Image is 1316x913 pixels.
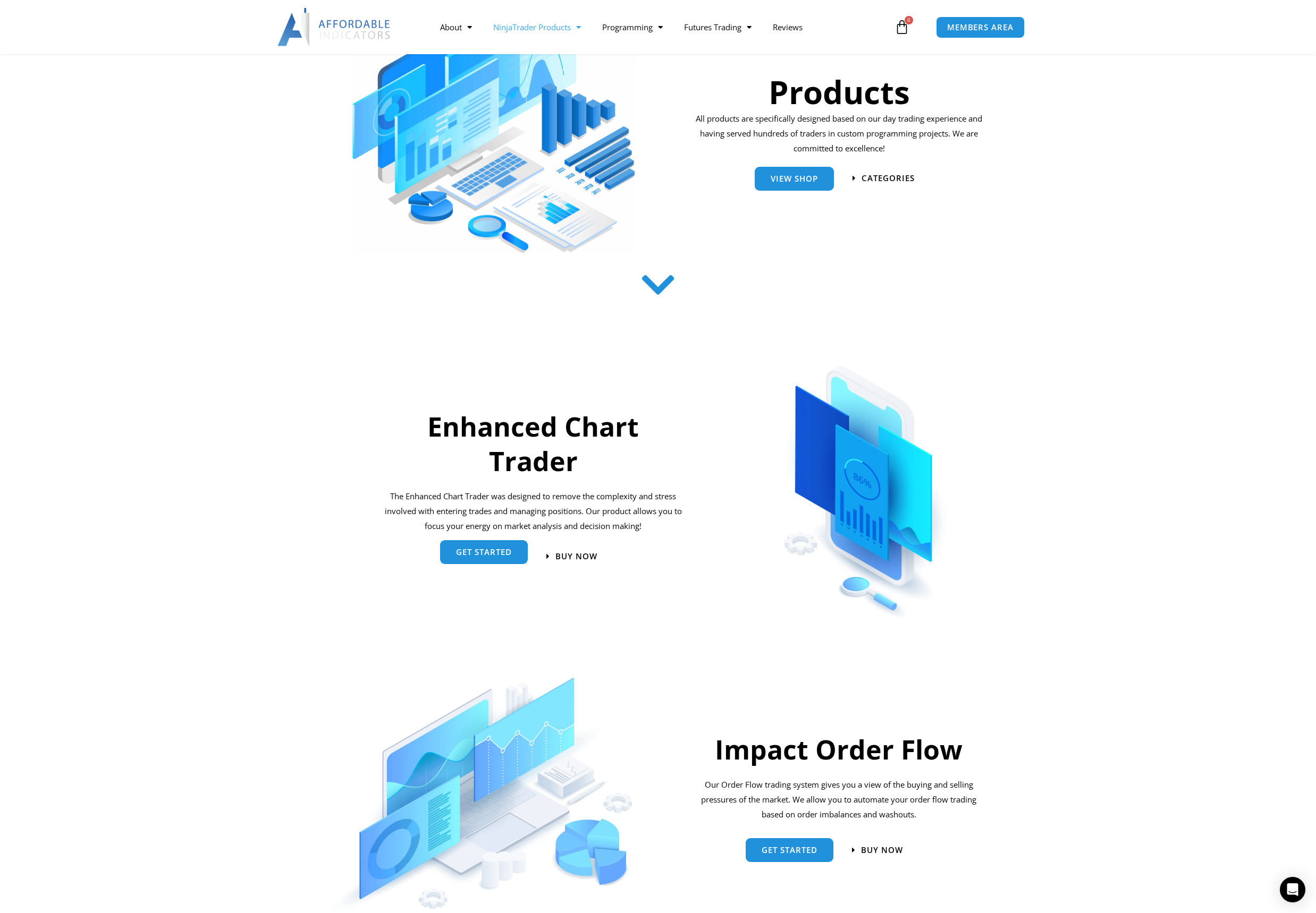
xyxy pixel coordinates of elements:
[862,174,915,182] span: categories
[746,838,833,862] a: Get started
[861,846,903,854] span: BUY NOW
[696,732,982,767] h2: Impact Order Flow
[905,16,913,24] span: 0
[762,15,813,39] a: Reviews
[771,175,818,183] span: View Shop
[936,16,1025,38] a: MEMBERS AREA
[383,409,684,479] h2: Enhanced Chart Trader
[673,15,762,39] a: Futures Trading
[879,12,925,42] a: 0
[331,678,632,911] img: OrderFlow | Affordable Indicators – NinjaTrader
[755,167,834,191] a: View Shop
[696,778,982,822] div: Our Order Flow trading system gives you a view of the buying and selling pressures of the market....
[853,174,915,182] a: categories
[383,489,684,534] p: The Enhanced Chart Trader was designed to remove the complexity and stress involved with entering...
[592,15,673,39] a: Programming
[746,338,985,622] img: ChartTrader | Affordable Indicators – NinjaTrader
[456,549,512,557] span: get started
[483,15,592,39] a: NinjaTrader Products
[692,112,986,156] p: All products are specifically designed based on our day trading experience and having served hund...
[1280,877,1305,902] div: Open Intercom Messenger
[692,70,986,114] h1: Products
[762,846,817,854] span: Get started
[277,8,392,46] img: LogoAI | Affordable Indicators – NinjaTrader
[555,552,597,560] span: Buy now
[852,846,903,854] a: BUY NOW
[429,15,892,39] nav: Menu
[429,15,483,39] a: About
[440,541,528,565] a: get started
[947,23,1014,31] span: MEMBERS AREA
[546,552,597,560] a: Buy now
